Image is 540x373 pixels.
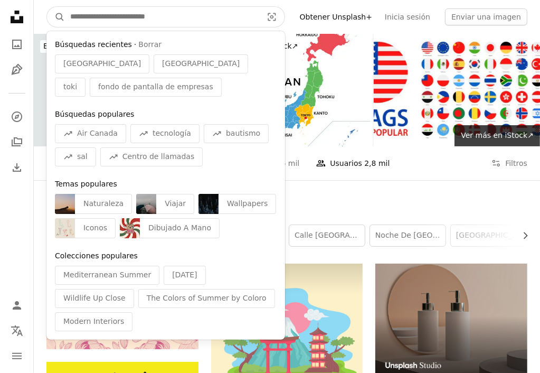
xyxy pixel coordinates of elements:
span: 2,8 mil [364,157,390,169]
a: [GEOGRAPHIC_DATA] [451,225,526,246]
div: · [55,40,277,50]
a: Historial de descargas [6,157,27,178]
span: Temas populares [55,180,117,188]
a: Explora imágenes premium en iStock|20 % de descuento en iStock↗ [34,34,307,59]
button: Idioma [6,320,27,341]
span: Búsquedas populares [55,110,134,118]
button: desplazar lista a la derecha [516,225,527,246]
div: Wildlife Up Close [55,289,134,308]
h1: [GEOGRAPHIC_DATA] [46,193,527,212]
span: 20 % de descuento en iStock ↗ [43,42,298,50]
div: Wallpapers [219,194,276,214]
span: toki [63,82,77,92]
span: Centro de llamadas [122,152,195,162]
button: Enviar una imagen [445,8,527,25]
a: Noche de [GEOGRAPHIC_DATA] [370,225,446,246]
div: Modern Interiors [55,312,132,331]
div: [DATE] [164,266,205,285]
span: 76 mil [277,157,300,169]
span: Búsquedas recientes [55,40,132,50]
a: Obtener Unsplash+ [293,8,378,25]
img: Japan map [34,34,203,146]
span: Colecciones populares [55,251,138,260]
span: Explora imágenes premium en iStock | [43,42,184,50]
button: Buscar en Unsplash [47,7,65,27]
a: Ilustraciones [6,59,27,80]
a: Fotos [6,34,27,55]
a: Iniciar sesión / Registrarse [6,295,27,316]
a: Colecciones [6,132,27,153]
div: Dibujado A Mano [140,218,220,238]
a: Explorar [6,106,27,127]
button: Filtros [491,146,527,180]
img: premium_vector-1730142533288-194cec6c8fed [120,218,140,238]
img: premium_photo-1756177506526-26fb2a726f4a [136,194,156,214]
span: tecnología [153,128,191,139]
button: Borrar [138,40,162,50]
a: Ver más en iStock↗ [454,125,540,146]
img: premium_photo-1675873580289-213b32be1f1a [198,194,219,214]
div: Iconos [75,218,116,238]
span: [GEOGRAPHIC_DATA] [162,59,240,69]
form: Encuentra imágenes en todo el sitio [46,6,285,27]
span: [GEOGRAPHIC_DATA] [63,59,141,69]
span: Ver más en iStock ↗ [461,131,534,139]
a: calle [GEOGRAPHIC_DATA] [289,225,365,246]
a: Inicio — Unsplash [6,6,27,30]
div: Mediterranean Summer [55,266,159,285]
span: fondo de pantalla de empresas [98,82,213,92]
span: sal [77,152,88,162]
div: The Colors of Summer by Coloro [138,289,275,308]
a: Usuarios 2,8 mil [316,146,390,180]
img: premium_photo-1751520788468-d3b7b4b94a8e [55,194,75,214]
a: Inicia sesión [378,8,437,25]
span: bautismo [226,128,260,139]
button: Menú [6,346,27,367]
a: Puerta torii del monte Fuji y pagoda japonesa [211,335,363,344]
img: premium_vector-1733668890003-56bd9f5b2835 [55,218,75,238]
button: Búsqueda visual [259,7,285,27]
span: Air Canada [77,128,118,139]
img: Regiones de Japón, ocho unidades tradicionales, mapa político multicolor [204,34,373,146]
div: Naturaleza [75,194,132,214]
div: Viajar [156,194,194,214]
